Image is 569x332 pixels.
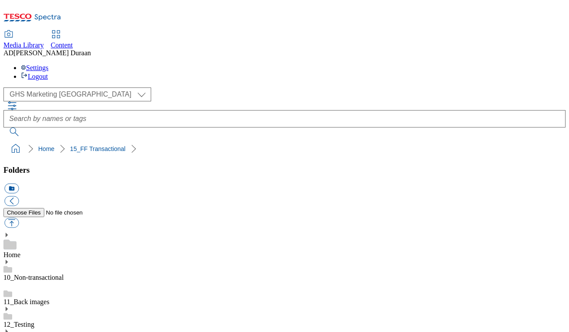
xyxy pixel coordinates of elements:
span: AD [3,49,13,57]
h3: Folders [3,165,566,175]
a: home [9,142,23,156]
span: [PERSON_NAME] Duraan [13,49,91,57]
span: Media Library [3,41,44,49]
a: 10_Non-transactional [3,274,64,281]
a: Home [38,145,54,152]
nav: breadcrumb [3,141,566,157]
a: Home [3,251,20,258]
a: Logout [21,73,48,80]
a: 15_FF Transactional [70,145,126,152]
a: 11_Back images [3,298,50,305]
span: Content [51,41,73,49]
a: Content [51,31,73,49]
a: Media Library [3,31,44,49]
a: Settings [21,64,49,71]
input: Search by names or tags [3,110,566,127]
a: 12_Testing [3,321,34,328]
